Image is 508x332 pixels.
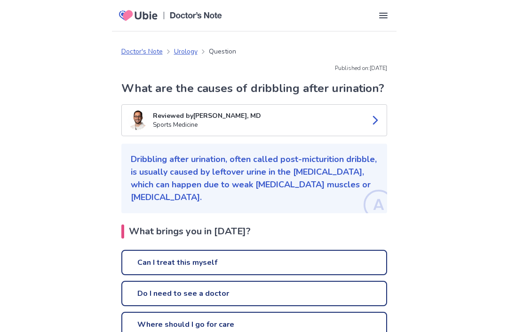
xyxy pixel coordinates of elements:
[121,46,163,56] a: Doctor's Note
[121,250,387,275] a: Can I treat this myself
[121,64,387,72] p: Published on: [DATE]
[121,80,387,97] h1: What are the causes of dribbling after urination?
[121,104,387,136] a: Jason WiltReviewed by[PERSON_NAME], MDSports Medicine
[153,111,362,121] p: Reviewed by [PERSON_NAME], MD
[174,46,198,56] a: Urology
[209,46,236,56] p: Question
[170,12,222,19] img: Doctors Note Logo
[131,153,378,204] p: Dribbling after urination, often called post-micturition dribble, is usually caused by leftover u...
[121,281,387,306] a: Do I need to see a doctor
[127,110,147,130] img: Jason Wilt
[121,224,387,239] h2: What brings you in [DATE]?
[153,121,362,130] p: Sports Medicine
[121,46,236,56] nav: breadcrumb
